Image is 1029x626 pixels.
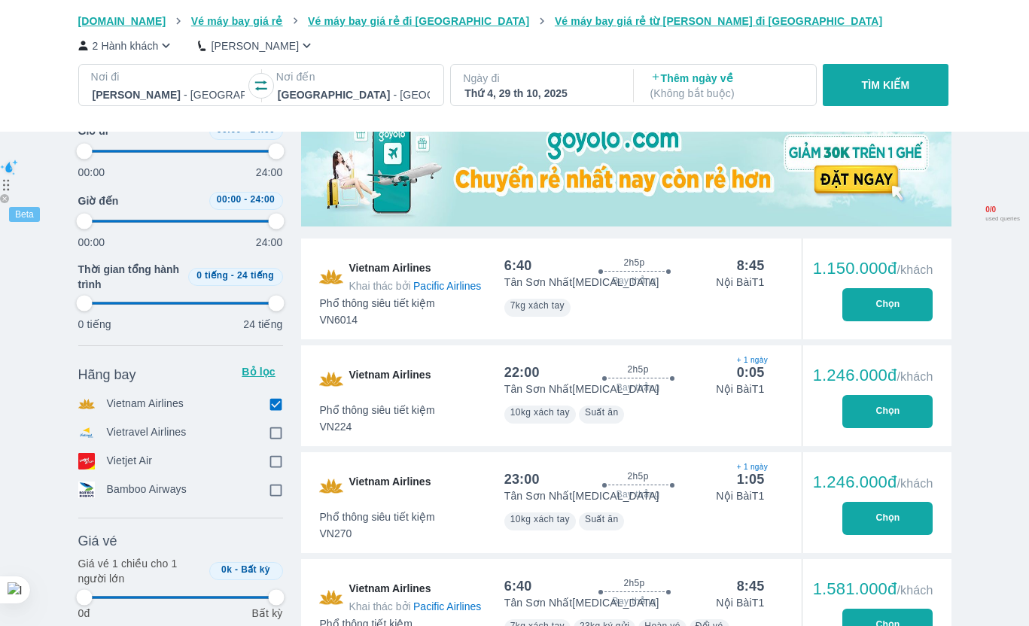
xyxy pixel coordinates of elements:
[319,367,343,391] img: VN
[91,69,246,84] p: Nơi đi
[301,105,951,226] img: media-0
[349,367,431,391] span: Vietnam Airlines
[650,86,802,101] p: ( Không bắt buộc )
[823,64,948,106] button: TÌM KIẾM
[78,14,951,29] nav: breadcrumb
[319,474,343,498] img: VN
[78,38,175,53] button: 2 Hành khách
[78,193,119,208] span: Giờ đến
[276,69,431,84] p: Nơi đến
[504,275,659,290] p: Tân Sơn Nhất [MEDICAL_DATA]
[862,77,910,93] p: TÌM KIẾM
[737,257,765,275] div: 8:45
[217,194,242,205] span: 00:00
[78,165,105,180] p: 00:00
[349,581,482,614] span: Vietnam Airlines
[78,317,111,332] p: 0 tiếng
[813,473,933,491] div: 1.246.000đ
[716,488,764,503] p: Nội Bài T1
[78,262,182,292] span: Thời gian tổng hành trình
[191,15,283,27] span: Vé máy bay giá rẻ
[107,424,187,441] p: Vietravel Airlines
[231,270,234,281] span: -
[308,15,529,27] span: Vé máy bay giá rẻ đi [GEOGRAPHIC_DATA]
[504,488,659,503] p: Tân Sơn Nhất [MEDICAL_DATA]
[813,580,933,598] div: 1.581.000đ
[93,38,159,53] p: 2 Hành khách
[349,474,431,498] span: Vietnam Airlines
[78,532,117,550] span: Giá vé
[504,257,532,275] div: 6:40
[737,363,765,381] div: 0:05
[256,165,283,180] p: 24:00
[78,606,90,621] p: 0đ
[985,205,1020,215] span: 0 / 0
[349,260,482,293] span: Vietnam Airlines
[463,71,618,86] p: Ngày đi
[250,194,275,205] span: 24:00
[319,260,343,293] img: VN
[623,257,644,269] span: 2h5p
[251,606,282,621] p: Bất kỳ
[198,38,315,53] button: [PERSON_NAME]
[650,71,802,101] p: Thêm ngày về
[78,235,105,250] p: 00:00
[510,514,570,524] span: 10kg xách tay
[897,584,933,597] span: /khách
[78,366,136,384] span: Hãng bay
[737,354,765,366] span: + 1 ngày
[737,470,765,488] div: 1:05
[510,300,565,311] span: 7kg xách tay
[897,263,933,276] span: /khách
[842,288,933,321] button: Chọn
[320,526,435,541] span: VN270
[221,564,232,575] span: 0k
[349,280,411,292] span: Khai thác bởi
[320,403,435,418] span: Phổ thông siêu tiết kiệm
[716,275,764,290] p: Nội Bài T1
[737,577,765,595] div: 8:45
[211,38,299,53] p: [PERSON_NAME]
[320,312,435,327] span: VN6014
[510,407,570,418] span: 10kg xách tay
[256,235,283,250] p: 24:00
[9,207,40,222] div: Beta
[78,15,166,27] span: [DOMAIN_NAME]
[585,407,619,418] span: Suất ăn
[413,280,481,292] span: Pacific Airlines
[320,419,435,434] span: VN224
[737,461,765,473] span: + 1 ngày
[319,581,343,614] img: VN
[716,381,764,397] p: Nội Bài T1
[243,317,282,332] p: 24 tiếng
[623,577,644,589] span: 2h5p
[842,395,933,428] button: Chọn
[504,470,540,488] div: 23:00
[627,470,648,482] span: 2h5p
[107,396,184,412] p: Vietnam Airlines
[349,600,411,612] span: Khai thác bởi
[897,370,933,383] span: /khách
[813,366,933,384] div: 1.246.000đ
[241,564,270,575] span: Bất kỳ
[244,194,247,205] span: -
[585,514,619,524] span: Suất ăn
[235,360,283,384] button: Bỏ lọc
[320,509,435,524] span: Phổ thông siêu tiết kiệm
[897,477,933,490] span: /khách
[235,564,238,575] span: -
[716,595,764,610] p: Nội Bài T1
[196,270,228,281] span: 0 tiếng
[504,577,532,595] div: 6:40
[241,364,277,379] p: Bỏ lọc
[627,363,648,375] span: 2h5p
[555,15,883,27] span: Vé máy bay giá rẻ từ [PERSON_NAME] đi [GEOGRAPHIC_DATA]
[504,381,659,397] p: Tân Sơn Nhất [MEDICAL_DATA]
[237,270,274,281] span: 24 tiếng
[464,86,616,101] div: Thứ 4, 29 th 10, 2025
[78,556,203,586] p: Giá vé 1 chiều cho 1 người lớn
[107,482,187,498] p: Bamboo Airways
[504,595,659,610] p: Tân Sơn Nhất [MEDICAL_DATA]
[985,215,1020,223] span: used queries
[813,260,933,278] div: 1.150.000đ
